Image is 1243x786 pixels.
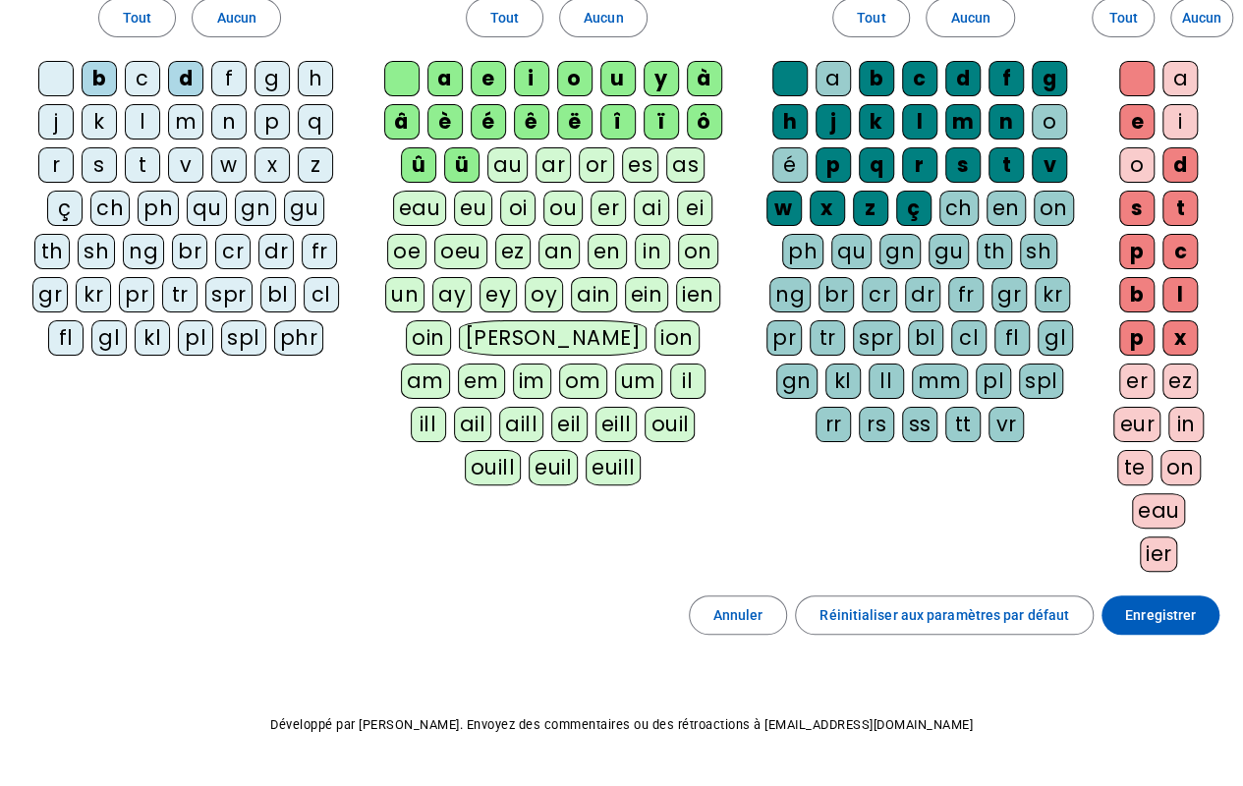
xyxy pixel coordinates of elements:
span: Enregistrer [1125,603,1196,627]
span: Aucun [216,6,255,29]
button: Annuler [689,595,788,635]
span: Tout [123,6,151,29]
button: Enregistrer [1102,595,1219,635]
span: Aucun [950,6,989,29]
span: Tout [1108,6,1137,29]
span: Réinitialiser aux paramètres par défaut [819,603,1069,627]
span: Aucun [584,6,623,29]
button: Réinitialiser aux paramètres par défaut [795,595,1094,635]
span: Aucun [1182,6,1221,29]
span: Annuler [713,603,763,627]
span: Tout [490,6,519,29]
span: Tout [857,6,885,29]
